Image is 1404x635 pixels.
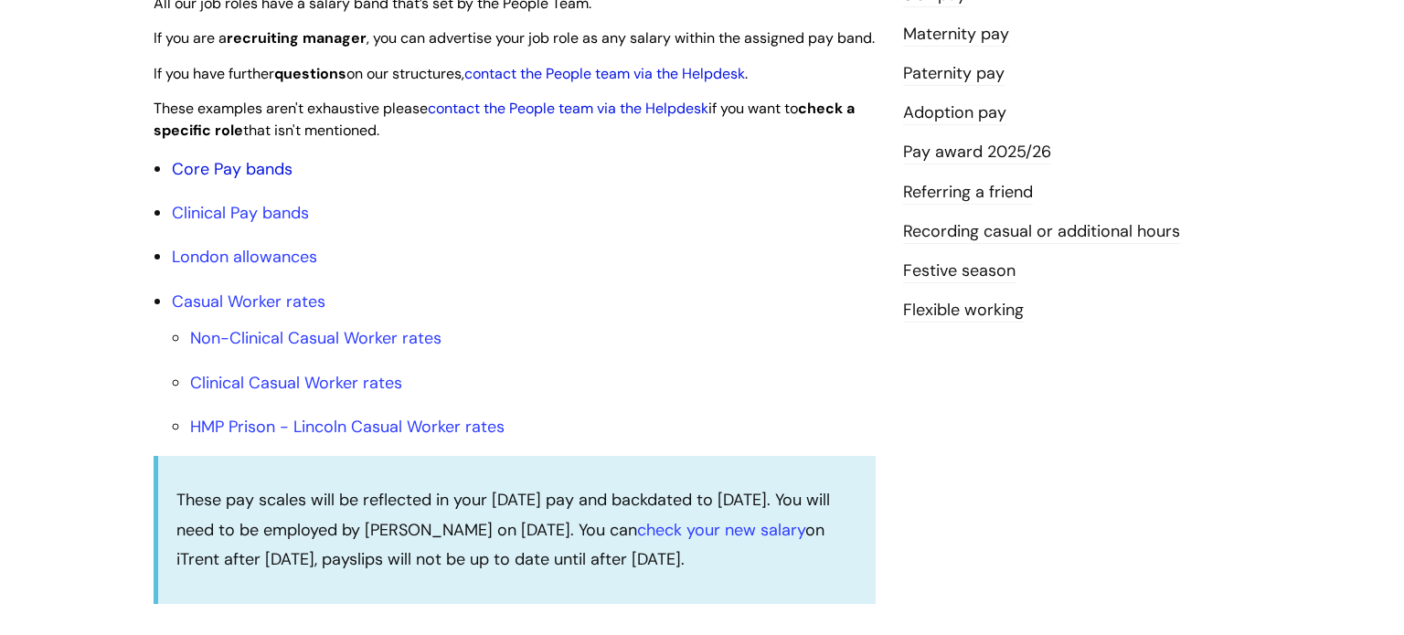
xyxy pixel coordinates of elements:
a: HMP Prison - Lincoln Casual Worker rates [190,416,505,438]
a: Festive season [903,259,1016,283]
a: Flexible working [903,299,1024,323]
span: If you have further on our structures, . [154,64,748,83]
a: Core Pay bands [172,158,292,180]
a: Paternity pay [903,62,1005,86]
a: contact the People team via the Helpdesk [464,64,745,83]
span: If you are a , you can advertise your job role as any salary within the assigned pay band. [154,28,875,48]
a: check your new salary [637,519,805,541]
a: Clinical Casual Worker rates [190,372,402,394]
a: Recording casual or additional hours [903,220,1180,244]
p: These pay scales will be reflected in your [DATE] pay and backdated to [DATE]. You will need to b... [176,485,857,574]
span: These examples aren't exhaustive please if you want to that isn't mentioned. [154,99,855,141]
a: Non-Clinical Casual Worker rates [190,327,441,349]
strong: recruiting manager [227,28,367,48]
a: contact the People team via the Helpdesk [428,99,708,118]
a: Pay award 2025/26 [903,141,1051,164]
a: Casual Worker rates [172,291,325,312]
a: Clinical Pay bands [172,202,309,224]
a: Maternity pay [903,23,1009,47]
a: Adoption pay [903,101,1006,125]
a: Referring a friend [903,181,1033,205]
a: London allowances [172,246,317,268]
strong: questions [274,64,346,83]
